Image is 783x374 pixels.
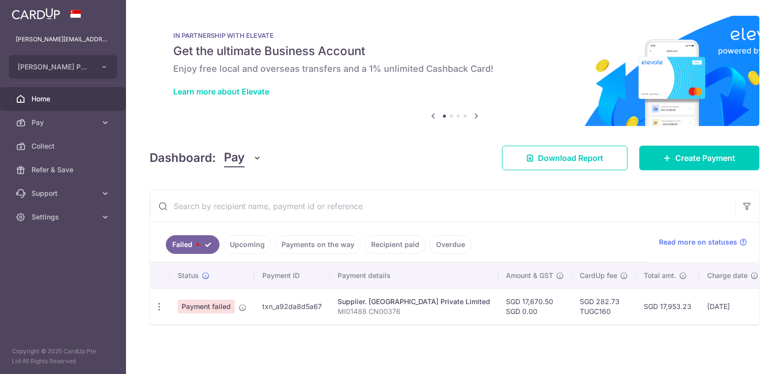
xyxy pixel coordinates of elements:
[659,237,747,247] a: Read more on statuses
[173,63,736,75] h6: Enjoy free local and overseas transfers and a 1% unlimited Cashback Card!
[178,300,235,313] span: Payment failed
[502,146,627,170] a: Download Report
[31,165,96,175] span: Refer & Save
[580,271,617,280] span: CardUp fee
[224,149,245,167] span: Pay
[338,297,490,307] div: Supplier. [GEOGRAPHIC_DATA] Private Limited
[254,263,330,288] th: Payment ID
[31,188,96,198] span: Support
[173,31,736,39] p: IN PARTNERSHIP WITH ELEVATE
[173,87,269,96] a: Learn more about Elevate
[254,288,330,324] td: txn_a92da8d5a67
[224,149,262,167] button: Pay
[173,43,736,59] h5: Get the ultimate Business Account
[31,212,96,222] span: Settings
[636,288,699,324] td: SGD 17,953.23
[506,271,553,280] span: Amount & GST
[275,235,361,254] a: Payments on the way
[572,288,636,324] td: SGD 282.73 TUGC160
[166,235,219,254] a: Failed
[18,62,91,72] span: [PERSON_NAME] PTE. LTD.
[31,118,96,127] span: Pay
[31,141,96,151] span: Collect
[31,94,96,104] span: Home
[9,55,117,79] button: [PERSON_NAME] PTE. LTD.
[330,263,498,288] th: Payment details
[365,235,426,254] a: Recipient paid
[644,271,676,280] span: Total amt.
[178,271,199,280] span: Status
[223,235,271,254] a: Upcoming
[675,152,735,164] span: Create Payment
[430,235,471,254] a: Overdue
[538,152,603,164] span: Download Report
[16,34,110,44] p: [PERSON_NAME][EMAIL_ADDRESS][DOMAIN_NAME]
[150,190,735,222] input: Search by recipient name, payment id or reference
[498,288,572,324] td: SGD 17,670.50 SGD 0.00
[639,146,759,170] a: Create Payment
[12,8,60,20] img: CardUp
[150,149,216,167] h4: Dashboard:
[150,16,759,126] img: Renovation banner
[699,288,766,324] td: [DATE]
[338,307,490,316] p: MI01488 CN00376
[707,271,748,280] span: Charge date
[659,237,737,247] span: Read more on statuses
